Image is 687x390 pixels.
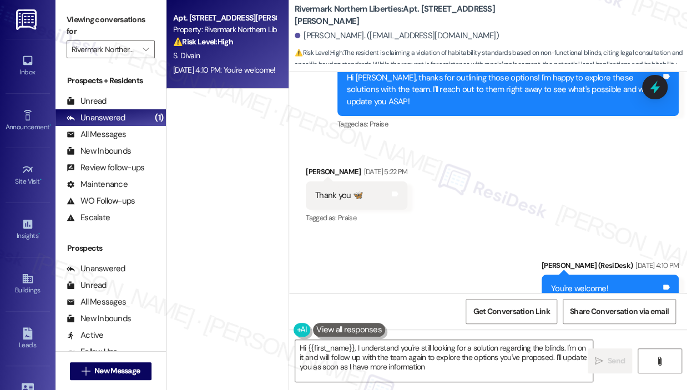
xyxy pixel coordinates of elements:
[295,47,687,83] span: : The resident is claiming a violation of habitability standards based on non-functional blinds, ...
[173,37,233,47] strong: ⚠️ Risk Level: High
[473,306,549,317] span: Get Conversation Link
[295,30,499,42] div: [PERSON_NAME]. ([EMAIL_ADDRESS][DOMAIN_NAME])
[633,260,679,271] div: [DATE] 4:10 PM
[67,112,125,124] div: Unanswered
[608,355,625,367] span: Send
[173,12,276,24] div: Apt. [STREET_ADDRESS][PERSON_NAME]
[295,3,517,27] b: Rivermark Northern Liberties: Apt. [STREET_ADDRESS][PERSON_NAME]
[67,162,144,174] div: Review follow-ups
[67,263,125,275] div: Unanswered
[67,212,110,224] div: Escalate
[67,145,131,157] div: New Inbounds
[306,166,407,181] div: [PERSON_NAME]
[67,313,131,325] div: New Inbounds
[361,166,408,178] div: [DATE] 5:22 PM
[173,65,275,75] div: [DATE] 4:10 PM: You're welcome!
[563,299,676,324] button: Share Conversation via email
[315,190,363,201] div: Thank you 🦋
[70,362,152,380] button: New Message
[655,357,664,366] i: 
[67,95,107,107] div: Unread
[67,280,107,291] div: Unread
[94,365,140,377] span: New Message
[173,24,276,36] div: Property: Rivermark Northern Liberties
[570,306,669,317] span: Share Conversation via email
[295,48,342,57] strong: ⚠️ Risk Level: High
[67,129,126,140] div: All Messages
[337,116,679,132] div: Tagged as:
[143,45,149,54] i: 
[338,213,356,222] span: Praise
[6,51,50,81] a: Inbox
[67,330,104,341] div: Active
[67,296,126,308] div: All Messages
[67,179,128,190] div: Maintenance
[295,340,593,382] textarea: Hi {{first_name}}, I understand you're still looking for a solution regarding the blinds. I'm on ...
[370,119,388,129] span: Praise
[173,50,200,60] span: S. Divain
[542,260,679,275] div: [PERSON_NAME] (ResiDesk)
[55,242,166,254] div: Prospects
[347,72,661,108] div: Hi [PERSON_NAME], thanks for outlining those options! I'm happy to explore these solutions with t...
[55,75,166,87] div: Prospects + Residents
[49,121,51,129] span: •
[466,299,557,324] button: Get Conversation Link
[588,348,632,373] button: Send
[16,9,39,30] img: ResiDesk Logo
[152,109,166,126] div: (1)
[306,210,407,226] div: Tagged as:
[38,230,40,238] span: •
[72,40,137,58] input: All communities
[67,346,118,358] div: Follow Ups
[551,283,608,295] div: You're welcome!
[82,367,90,376] i: 
[6,269,50,299] a: Buildings
[67,195,135,207] div: WO Follow-ups
[6,160,50,190] a: Site Visit •
[6,215,50,245] a: Insights •
[6,324,50,354] a: Leads
[40,176,42,184] span: •
[595,357,603,366] i: 
[67,11,155,40] label: Viewing conversations for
